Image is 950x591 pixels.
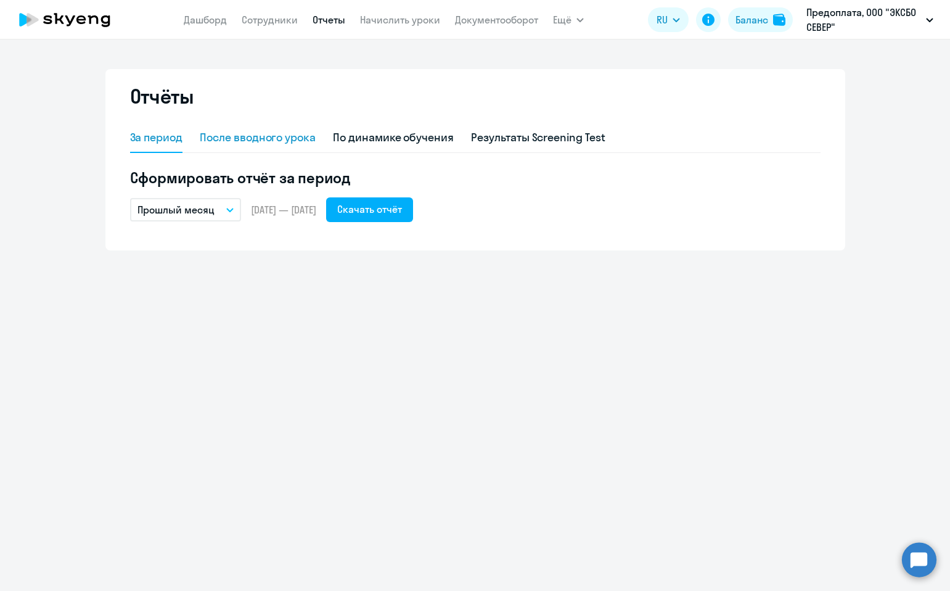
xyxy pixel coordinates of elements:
[137,202,215,217] p: Прошлый месяц
[735,12,768,27] div: Баланс
[360,14,440,26] a: Начислить уроки
[773,14,785,26] img: balance
[553,12,571,27] span: Ещё
[130,130,183,146] div: За период
[251,203,316,217] span: [DATE] — [DATE]
[184,14,227,26] a: Дашборд
[333,130,454,146] div: По динамике обучения
[130,168,821,188] h5: Сформировать отчёт за период
[657,12,668,27] span: RU
[806,5,921,35] p: Предоплата, ООО "ЭКСБО СЕВЕР"
[455,14,538,26] a: Документооборот
[200,130,316,146] div: После вводного урока
[242,14,298,26] a: Сотрудники
[471,130,605,146] div: Результаты Screening Test
[313,14,345,26] a: Отчеты
[648,7,689,32] button: RU
[800,5,940,35] button: Предоплата, ООО "ЭКСБО СЕВЕР"
[130,84,194,109] h2: Отчёты
[337,202,402,217] div: Скачать отчёт
[728,7,793,32] button: Балансbalance
[130,198,241,221] button: Прошлый месяц
[553,7,584,32] button: Ещё
[326,197,413,222] button: Скачать отчёт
